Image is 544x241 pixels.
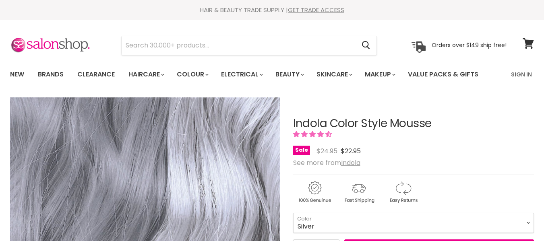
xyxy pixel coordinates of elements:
[402,66,484,83] a: Value Packs & Gifts
[310,66,357,83] a: Skincare
[71,66,121,83] a: Clearance
[32,66,70,83] a: Brands
[4,66,30,83] a: New
[122,36,355,55] input: Search
[293,146,310,155] span: Sale
[293,117,534,130] h1: Indola Color Style Mousse
[288,6,344,14] a: GET TRADE ACCESS
[506,66,537,83] a: Sign In
[341,158,360,167] a: Indola
[122,66,169,83] a: Haircare
[293,130,333,139] span: 4.33 stars
[337,180,380,204] img: shipping.gif
[341,146,361,156] span: $22.95
[293,180,336,204] img: genuine.gif
[432,41,507,49] p: Orders over $149 ship free!
[355,36,376,55] button: Search
[215,66,268,83] a: Electrical
[382,180,424,204] img: returns.gif
[316,146,337,156] span: $24.95
[269,66,309,83] a: Beauty
[121,36,377,55] form: Product
[4,63,495,86] ul: Main menu
[293,158,360,167] span: See more from
[359,66,400,83] a: Makeup
[171,66,213,83] a: Colour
